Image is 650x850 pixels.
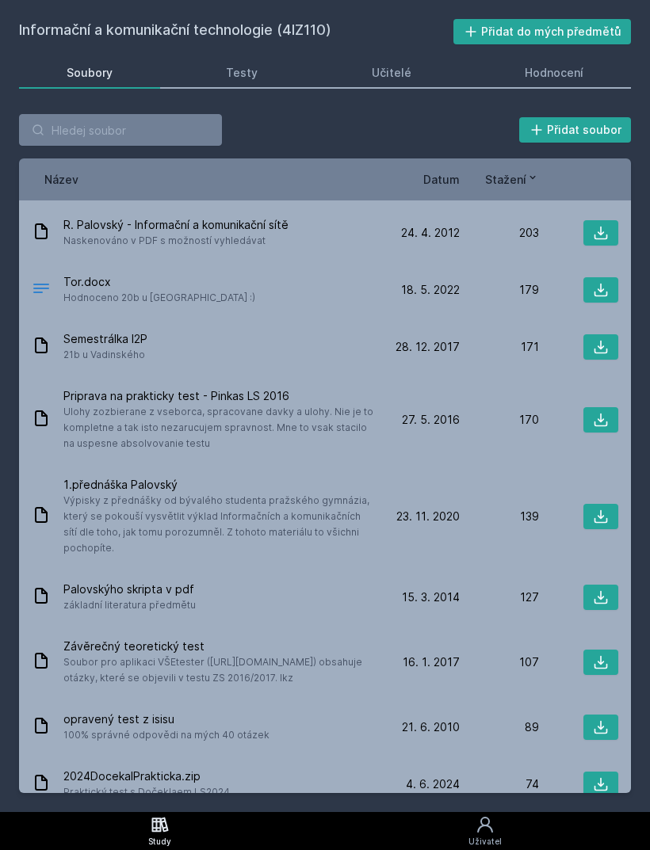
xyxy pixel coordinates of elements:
span: Závěrečný teoretický test [63,638,374,654]
a: Hodnocení [478,57,632,89]
div: 179 [460,282,539,298]
span: 23. 11. 2020 [396,509,460,524]
span: Naskenováno v PDF s možností vyhledávat [63,233,289,249]
button: Datum [423,171,460,188]
span: Ulohy zozbierane z vseborca, spracovane davky a ulohy. Nie je to kompletne a tak isto nezarucujem... [63,404,374,452]
button: Stažení [485,171,539,188]
span: Soubor pro aplikaci VŠEtester ([URL][DOMAIN_NAME]) obsahuje otázky, které se objevili v testu ZS ... [63,654,374,686]
span: Semestrálka I2P [63,331,147,347]
span: 21b u Vadinského [63,347,147,363]
span: Stažení [485,171,526,188]
span: 27. 5. 2016 [402,412,460,428]
span: opravený test z isisu [63,711,270,727]
a: Soubory [19,57,160,89]
span: 15. 3. 2014 [402,589,460,605]
span: 4. 6. 2024 [406,776,460,792]
span: 16. 1. 2017 [403,654,460,670]
div: Uživatel [468,836,502,848]
span: Výpisky z přednášky od bývalého studenta pražského gymnázia, který se pokouší vysvětlit výklad In... [63,493,374,556]
span: 1.přednáška Palovský [63,477,374,493]
div: DOCX [32,279,51,302]
button: Přidat soubor [519,117,632,143]
span: základní literatura předmětu [63,597,196,613]
div: Soubory [67,65,113,81]
div: Hodnocení [525,65,583,81]
div: 107 [460,654,539,670]
div: 127 [460,589,539,605]
div: 74 [460,776,539,792]
h2: Informační a komunikační technologie (4IZ110) [19,19,453,44]
span: R. Palovský - Informační a komunikační sítě [63,217,289,233]
span: 18. 5. 2022 [401,282,460,298]
span: Hodnoceno 20b u [GEOGRAPHIC_DATA] :) [63,290,255,306]
a: Testy [179,57,306,89]
span: 28. 12. 2017 [396,339,460,355]
span: Priprava na prakticky test - Pinkas LS 2016 [63,388,374,404]
div: 89 [460,719,539,735]
div: 170 [460,412,539,428]
span: 24. 4. 2012 [401,225,460,241]
div: 203 [460,225,539,241]
div: 139 [460,509,539,524]
div: 171 [460,339,539,355]
span: 21. 6. 2010 [402,719,460,735]
span: 100% správné odpovědi na mých 40 otázek [63,727,270,743]
div: Testy [226,65,258,81]
button: Přidat do mých předmětů [453,19,632,44]
input: Hledej soubor [19,114,222,146]
span: Palovskýho skripta v pdf [63,581,196,597]
a: Učitelé [324,57,459,89]
span: Tor.docx [63,274,255,290]
div: Study [148,836,171,848]
span: 2024DocekalPrakticka.zip [63,768,230,784]
span: Praktický test s Dočeklaem LS2024 [63,784,230,800]
button: Název [44,171,78,188]
div: Učitelé [372,65,411,81]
